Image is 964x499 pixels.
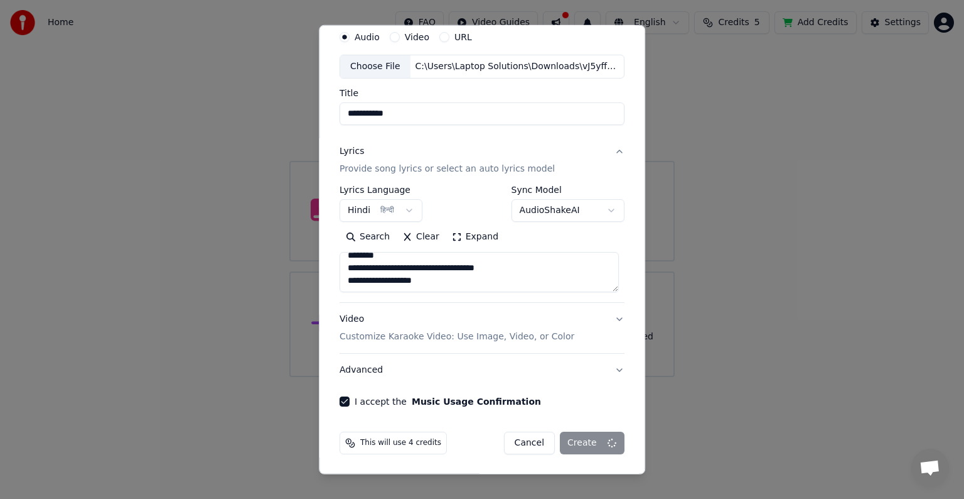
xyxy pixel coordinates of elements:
[340,303,624,353] button: VideoCustomize Karaoke Video: Use Image, Video, or Color
[340,331,574,343] p: Customize Karaoke Video: Use Image, Video, or Color
[454,33,472,41] label: URL
[446,227,505,247] button: Expand
[340,185,422,194] label: Lyrics Language
[340,89,624,97] label: Title
[340,354,624,387] button: Advanced
[412,397,541,406] button: I accept the
[340,135,624,185] button: LyricsProvide song lyrics or select an auto lyrics model
[410,60,624,73] div: C:\Users\Laptop Solutions\Downloads\vJ5yffadp1I.mp3
[340,227,396,247] button: Search
[360,438,441,448] span: This will use 4 credits
[355,397,541,406] label: I accept the
[340,145,364,158] div: Lyrics
[405,33,429,41] label: Video
[396,227,446,247] button: Clear
[340,185,624,302] div: LyricsProvide song lyrics or select an auto lyrics model
[340,55,410,78] div: Choose File
[340,313,574,343] div: Video
[504,432,555,454] button: Cancel
[340,163,555,175] p: Provide song lyrics or select an auto lyrics model
[355,33,380,41] label: Audio
[511,185,624,194] label: Sync Model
